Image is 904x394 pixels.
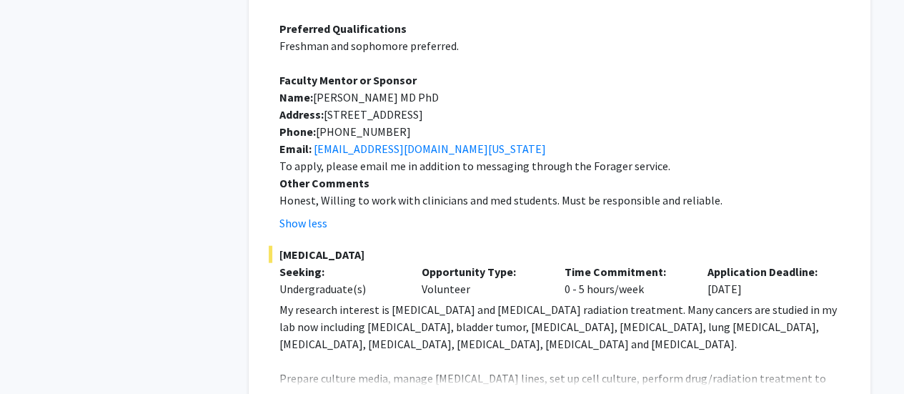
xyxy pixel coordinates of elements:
span: [PERSON_NAME] MD PhD [313,90,439,104]
div: Volunteer [411,263,554,297]
strong: Name: [279,90,313,104]
strong: Phone: [279,124,316,139]
p: Seeking: [279,263,401,280]
p: To apply, please email me in addition to messaging through the Forager service. [279,157,850,174]
span: My research interest is [MEDICAL_DATA] and [MEDICAL_DATA] radiation treatment. Many cancers are s... [279,302,837,351]
strong: Address: [279,107,324,122]
span: Honest, Willing to work with clinicians and med students. Must be responsible and reliable. [279,193,722,207]
span: [MEDICAL_DATA] [269,246,850,263]
iframe: Chat [11,330,61,383]
span: [STREET_ADDRESS] [324,107,423,122]
p: Application Deadline: [707,263,829,280]
p: Time Commitment: [565,263,686,280]
div: 0 - 5 hours/week [554,263,697,297]
strong: Other Comments [279,176,369,190]
strong: Faculty Mentor or Sponsor [279,73,417,87]
span: [PHONE_NUMBER] [316,124,411,139]
strong: Preferred Qualifications [279,21,407,36]
p: Opportunity Type: [422,263,543,280]
div: [DATE] [697,263,840,297]
div: Undergraduate(s) [279,280,401,297]
span: Freshman and sophomore preferred. [279,39,459,53]
button: Show less [279,215,327,232]
strong: Email: [279,142,312,156]
a: [EMAIL_ADDRESS][DOMAIN_NAME][US_STATE] [314,142,546,156]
